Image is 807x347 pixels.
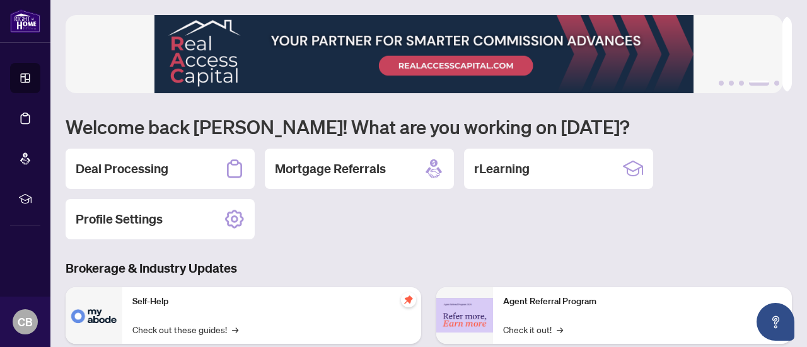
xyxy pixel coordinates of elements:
img: Self-Help [66,287,122,344]
button: 3 [739,81,744,86]
img: Agent Referral Program [436,298,493,333]
img: logo [10,9,40,33]
h2: rLearning [474,160,530,178]
button: 4 [749,81,769,86]
a: Check it out!→ [503,322,563,336]
span: → [557,322,563,336]
button: 5 [774,81,779,86]
h2: Deal Processing [76,160,168,178]
button: Open asap [757,303,794,341]
button: 2 [729,81,734,86]
span: CB [18,313,33,331]
span: pushpin [401,292,416,307]
img: Slide 3 [66,15,782,93]
p: Self-Help [132,295,411,309]
button: 1 [719,81,724,86]
h2: Profile Settings [76,210,163,228]
h3: Brokerage & Industry Updates [66,259,792,277]
span: → [232,322,238,336]
a: Check out these guides!→ [132,322,238,336]
h1: Welcome back [PERSON_NAME]! What are you working on [DATE]? [66,115,792,139]
p: Agent Referral Program [503,295,782,309]
h2: Mortgage Referrals [275,160,386,178]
